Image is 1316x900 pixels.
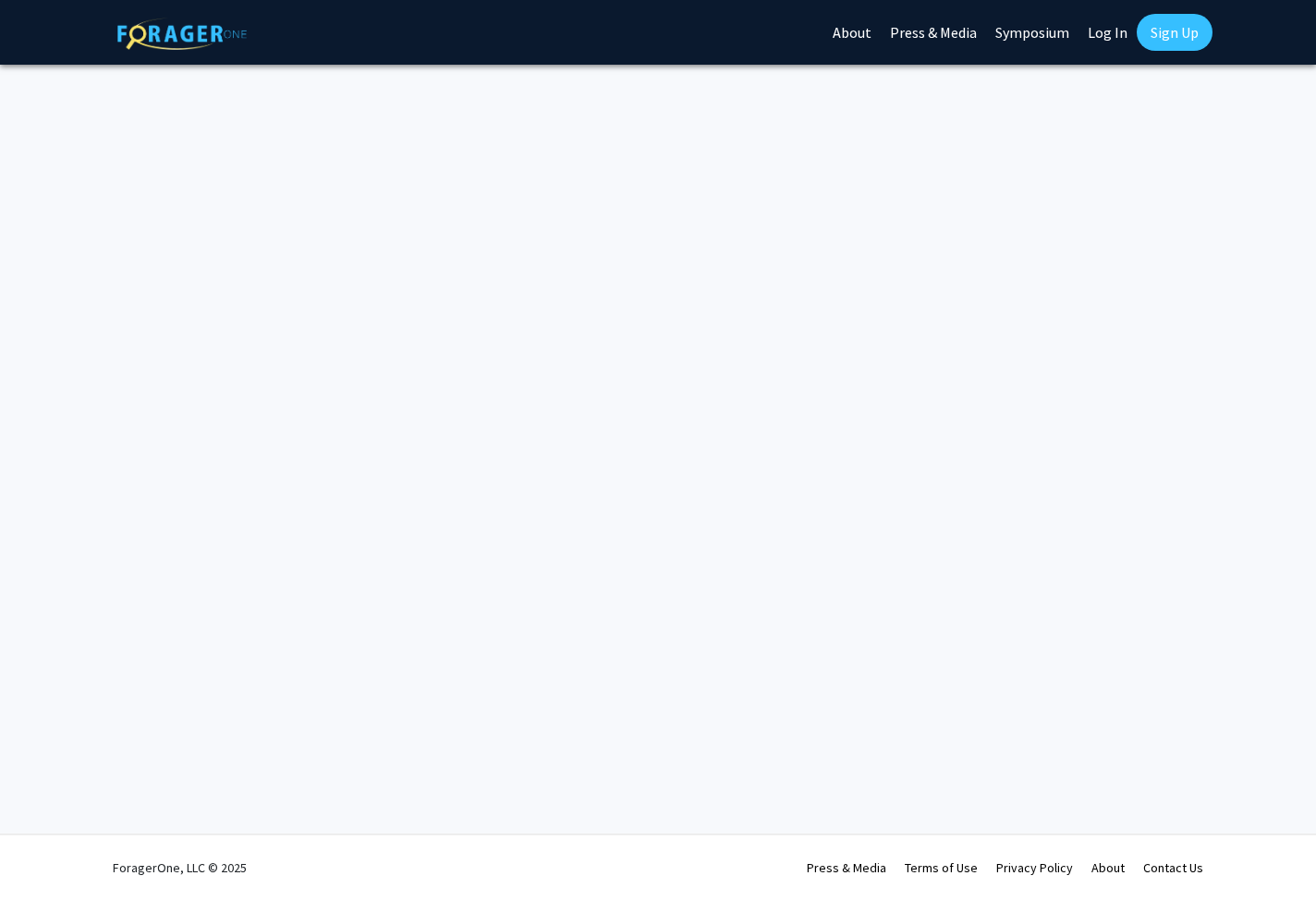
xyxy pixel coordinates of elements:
[117,18,247,50] img: ForagerOne Logo
[1137,14,1212,51] a: Sign Up
[1143,859,1203,876] a: Contact Us
[905,859,978,876] a: Terms of Use
[1091,859,1125,876] a: About
[807,859,886,876] a: Press & Media
[996,859,1073,876] a: Privacy Policy
[113,835,247,900] div: ForagerOne, LLC © 2025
